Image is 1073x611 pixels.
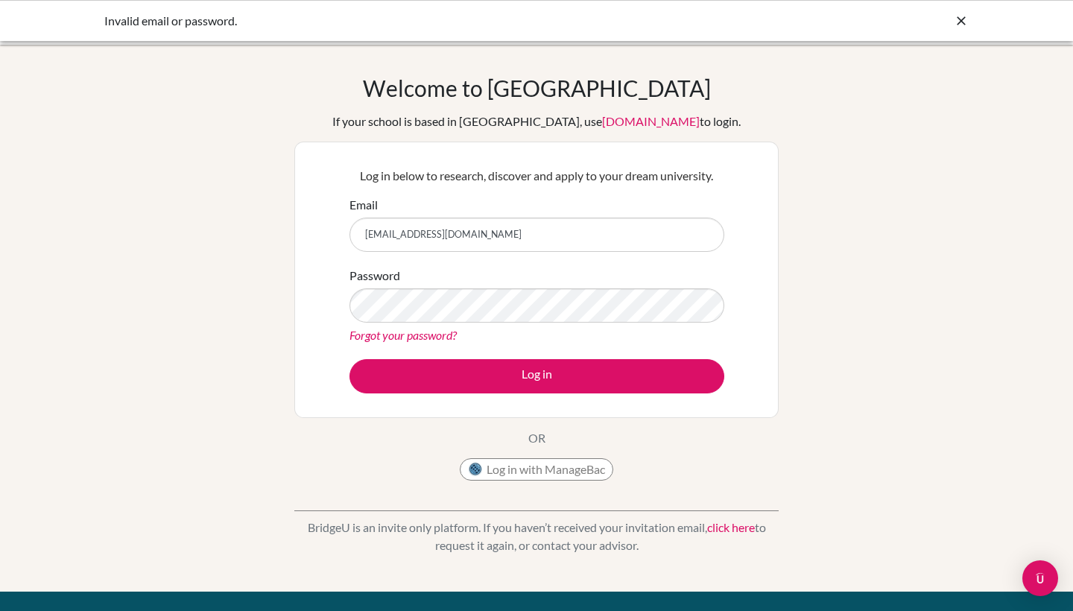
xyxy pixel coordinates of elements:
[104,12,745,30] div: Invalid email or password.
[349,267,400,285] label: Password
[363,75,711,101] h1: Welcome to [GEOGRAPHIC_DATA]
[1022,560,1058,596] div: Open Intercom Messenger
[349,167,724,185] p: Log in below to research, discover and apply to your dream university.
[294,519,779,554] p: BridgeU is an invite only platform. If you haven’t received your invitation email, to request it ...
[349,196,378,214] label: Email
[460,458,613,481] button: Log in with ManageBac
[332,113,741,130] div: If your school is based in [GEOGRAPHIC_DATA], use to login.
[707,520,755,534] a: click here
[602,114,700,128] a: [DOMAIN_NAME]
[528,429,545,447] p: OR
[349,328,457,342] a: Forgot your password?
[349,359,724,393] button: Log in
